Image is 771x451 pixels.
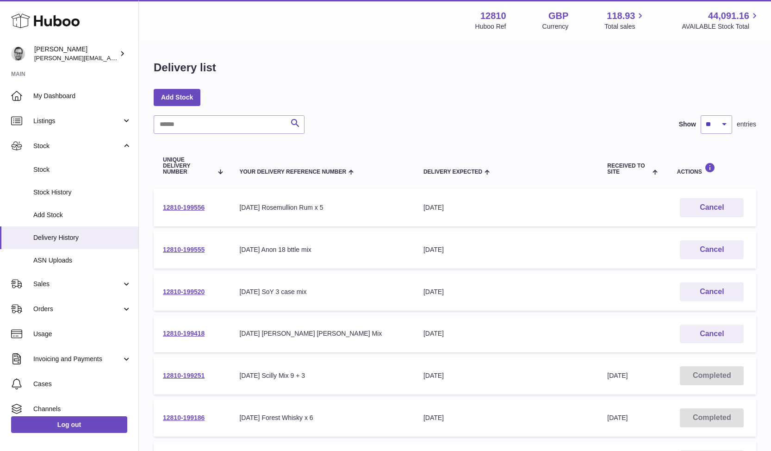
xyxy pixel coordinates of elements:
[423,288,589,296] div: [DATE]
[34,54,186,62] span: [PERSON_NAME][EMAIL_ADDRESS][DOMAIN_NAME]
[33,305,122,313] span: Orders
[680,325,744,344] button: Cancel
[33,117,122,125] span: Listings
[33,256,131,265] span: ASN Uploads
[239,169,346,175] span: Your Delivery Reference Number
[33,355,122,363] span: Invoicing and Payments
[33,92,131,100] span: My Dashboard
[33,165,131,174] span: Stock
[542,22,569,31] div: Currency
[33,330,131,338] span: Usage
[607,414,628,421] span: [DATE]
[163,372,205,379] a: 12810-199251
[34,45,118,63] div: [PERSON_NAME]
[154,60,216,75] h1: Delivery list
[604,10,646,31] a: 118.93 Total sales
[33,188,131,197] span: Stock History
[33,380,131,388] span: Cases
[607,163,650,175] span: Received to Site
[604,22,646,31] span: Total sales
[475,22,506,31] div: Huboo Ref
[680,282,744,301] button: Cancel
[33,280,122,288] span: Sales
[33,405,131,413] span: Channels
[11,416,127,433] a: Log out
[33,211,131,219] span: Add Stock
[423,413,589,422] div: [DATE]
[480,10,506,22] strong: 12810
[163,330,205,337] a: 12810-199418
[548,10,568,22] strong: GBP
[423,371,589,380] div: [DATE]
[423,329,589,338] div: [DATE]
[33,142,122,150] span: Stock
[423,203,589,212] div: [DATE]
[239,203,404,212] div: [DATE] Rosemullion Rum x 5
[708,10,749,22] span: 44,091.16
[607,372,628,379] span: [DATE]
[239,329,404,338] div: [DATE] [PERSON_NAME] [PERSON_NAME] Mix
[239,371,404,380] div: [DATE] Scilly Mix 9 + 3
[607,10,635,22] span: 118.93
[682,22,760,31] span: AVAILABLE Stock Total
[33,233,131,242] span: Delivery History
[239,288,404,296] div: [DATE] SoY 3 case mix
[423,245,589,254] div: [DATE]
[163,288,205,295] a: 12810-199520
[423,169,482,175] span: Delivery Expected
[239,413,404,422] div: [DATE] Forest Whisky x 6
[163,414,205,421] a: 12810-199186
[154,89,200,106] a: Add Stock
[239,245,404,254] div: [DATE] Anon 18 bttle mix
[680,198,744,217] button: Cancel
[682,10,760,31] a: 44,091.16 AVAILABLE Stock Total
[163,204,205,211] a: 12810-199556
[680,240,744,259] button: Cancel
[737,120,756,129] span: entries
[163,157,213,175] span: Unique Delivery Number
[11,47,25,61] img: alex@digidistiller.com
[677,163,747,175] div: Actions
[163,246,205,253] a: 12810-199555
[679,120,696,129] label: Show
